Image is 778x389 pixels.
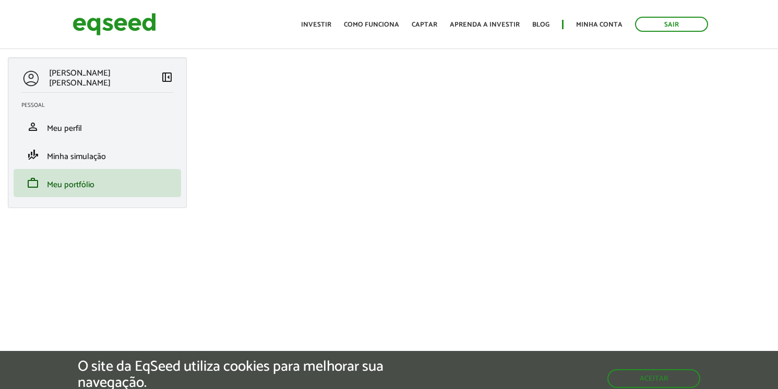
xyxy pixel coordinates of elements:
a: Blog [532,21,549,28]
a: finance_modeMinha simulação [21,149,173,161]
p: [PERSON_NAME] [PERSON_NAME] [49,68,161,88]
button: Aceitar [607,369,700,388]
a: personMeu perfil [21,120,173,133]
li: Meu perfil [14,113,181,141]
a: Minha conta [576,21,623,28]
a: Colapsar menu [161,71,173,86]
span: Meu portfólio [47,178,94,192]
a: Sair [635,17,708,32]
span: person [27,120,39,133]
a: Captar [412,21,437,28]
img: EqSeed [73,10,156,38]
a: Investir [301,21,331,28]
span: left_panel_close [161,71,173,83]
span: work [27,177,39,189]
span: Meu perfil [47,121,82,136]
span: Minha simulação [47,150,106,164]
h2: Pessoal [21,102,181,108]
a: Como funciona [344,21,399,28]
a: Aprenda a investir [450,21,520,28]
li: Minha simulação [14,141,181,169]
li: Meu portfólio [14,169,181,197]
a: workMeu portfólio [21,177,173,189]
span: finance_mode [27,149,39,161]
